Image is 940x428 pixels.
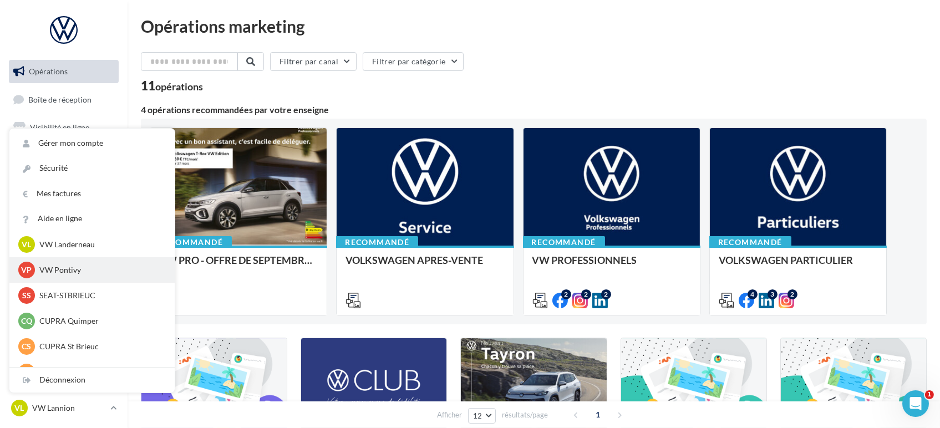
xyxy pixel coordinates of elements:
[7,254,121,287] a: PLV et print personnalisable
[39,264,161,276] p: VW Pontivy
[39,341,161,352] p: CUPRA St Brieuc
[768,289,778,299] div: 3
[925,390,934,399] span: 1
[473,411,482,420] span: 12
[502,410,548,420] span: résultats/page
[32,402,106,414] p: VW Lannion
[719,254,877,277] div: VOLKSWAGEN PARTICULIER
[21,315,32,327] span: CQ
[15,402,24,414] span: VL
[363,52,464,71] button: Filtrer par catégorie
[561,289,571,299] div: 2
[28,94,92,104] span: Boîte de réception
[7,291,121,323] a: Campagnes DataOnDemand
[9,181,175,206] a: Mes factures
[7,60,121,83] a: Opérations
[39,290,161,301] p: SEAT-STBRIEUC
[39,239,161,250] p: VW Landerneau
[39,366,161,378] p: Cobredia - SEAT
[532,254,691,277] div: VW PROFESSIONNELS
[141,18,927,34] div: Opérations marketing
[7,144,121,167] a: Campagnes
[22,366,32,378] span: CS
[22,239,32,250] span: VL
[7,198,121,222] a: Médiathèque
[7,226,121,249] a: Calendrier
[30,123,89,132] span: Visibilité en ligne
[748,289,758,299] div: 4
[39,315,161,327] p: CUPRA Quimper
[150,236,232,248] div: Recommandé
[589,406,607,424] span: 1
[270,52,357,71] button: Filtrer par canal
[9,206,175,231] a: Aide en ligne
[581,289,591,299] div: 2
[601,289,611,299] div: 2
[523,236,605,248] div: Recommandé
[787,289,797,299] div: 2
[22,264,32,276] span: VP
[9,368,175,393] div: Déconnexion
[709,236,791,248] div: Recommandé
[7,171,121,195] a: Contacts
[7,88,121,111] a: Boîte de réception
[155,81,203,91] div: opérations
[9,398,119,419] a: VL VW Lannion
[437,410,462,420] span: Afficher
[9,156,175,181] a: Sécurité
[141,105,927,114] div: 4 opérations recommandées par votre enseigne
[22,290,31,301] span: SS
[7,116,121,139] a: Visibilité en ligne
[9,131,175,156] a: Gérer mon compte
[141,80,203,92] div: 11
[22,341,32,352] span: CS
[902,390,929,417] iframe: Intercom live chat
[468,408,496,424] button: 12
[159,254,318,277] div: VW PRO - OFFRE DE SEPTEMBRE 25
[345,254,504,277] div: VOLKSWAGEN APRES-VENTE
[336,236,418,248] div: Recommandé
[29,67,68,76] span: Opérations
